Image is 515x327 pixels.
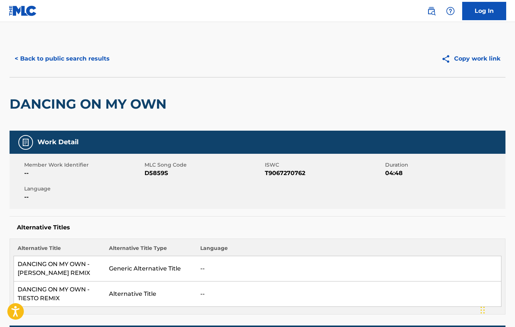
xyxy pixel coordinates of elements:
span: Language [24,185,143,193]
span: Duration [385,161,504,169]
span: D5859S [145,169,263,178]
span: MLC Song Code [145,161,263,169]
img: MLC Logo [9,6,37,16]
td: -- [197,281,501,307]
div: Drag [481,299,485,321]
th: Alternative Title [14,244,105,256]
h5: Alternative Titles [17,224,498,231]
button: < Back to public search results [10,50,115,68]
img: Copy work link [441,54,454,63]
a: Log In [462,2,506,20]
span: T9067270762 [265,169,383,178]
img: search [427,7,436,15]
span: 04:48 [385,169,504,178]
img: help [446,7,455,15]
td: Generic Alternative Title [105,256,197,281]
iframe: Chat Widget [478,292,515,327]
td: -- [197,256,501,281]
a: Public Search [424,4,439,18]
span: -- [24,169,143,178]
td: DANCING ON MY OWN - TIESTO REMIX [14,281,105,307]
span: ISWC [265,161,383,169]
td: Alternative Title [105,281,197,307]
h2: DANCING ON MY OWN [10,96,170,112]
h5: Work Detail [37,138,78,146]
div: Help [443,4,458,18]
span: -- [24,193,143,201]
th: Alternative Title Type [105,244,197,256]
button: Copy work link [436,50,505,68]
th: Language [197,244,501,256]
img: Work Detail [21,138,30,147]
td: DANCING ON MY OWN - [PERSON_NAME] REMIX [14,256,105,281]
span: Member Work Identifier [24,161,143,169]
